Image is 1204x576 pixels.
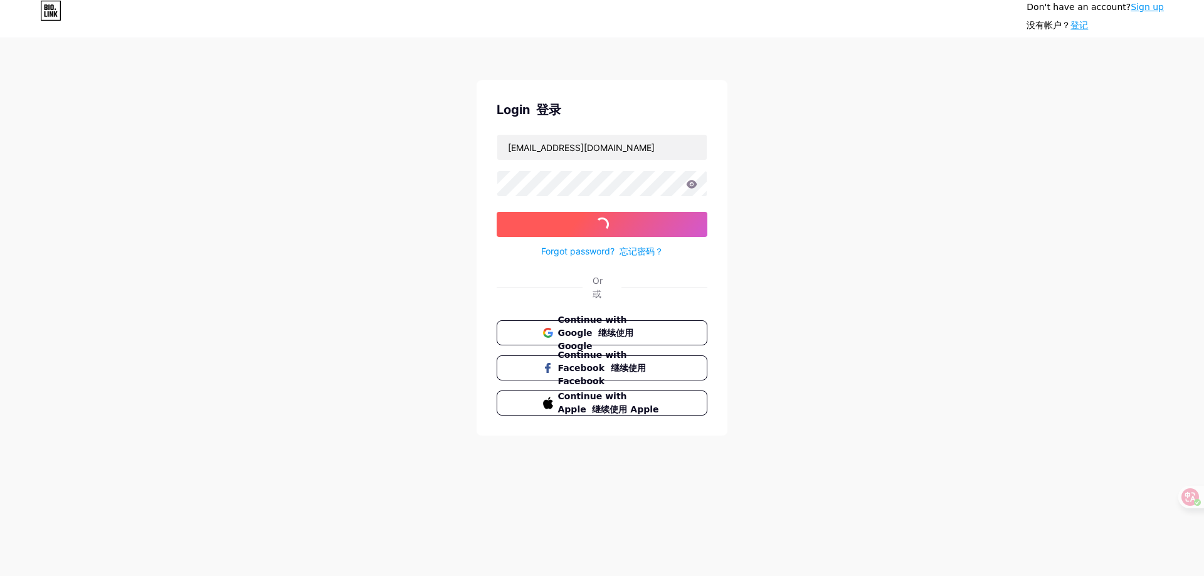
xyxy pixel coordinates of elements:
[497,320,707,345] button: Continue with Google 继续使用 Google
[1070,20,1088,30] a: 登记
[593,274,612,300] div: Or
[497,100,707,119] div: Login
[536,102,561,117] font: 登录
[497,390,707,416] button: Continue with Apple 继续使用 Apple
[571,219,634,230] span: Log In
[1131,2,1164,12] a: Sign up
[497,355,707,380] button: Continue with Facebook 继续使用 Facebook
[1027,1,1164,37] div: Don't have an account?
[620,246,663,256] font: 忘记密码？
[592,404,658,414] font: 继续使用 Apple
[1027,20,1088,30] font: 没有帐户？
[558,348,662,388] span: Continue with Facebook
[593,288,601,299] font: 或
[614,219,634,230] font: 登录
[541,244,663,258] a: Forgot password? 忘记密码？
[497,135,707,160] input: Username
[558,390,662,416] span: Continue with Apple
[558,363,646,386] font: 继续使用 Facebook
[558,313,662,353] span: Continue with Google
